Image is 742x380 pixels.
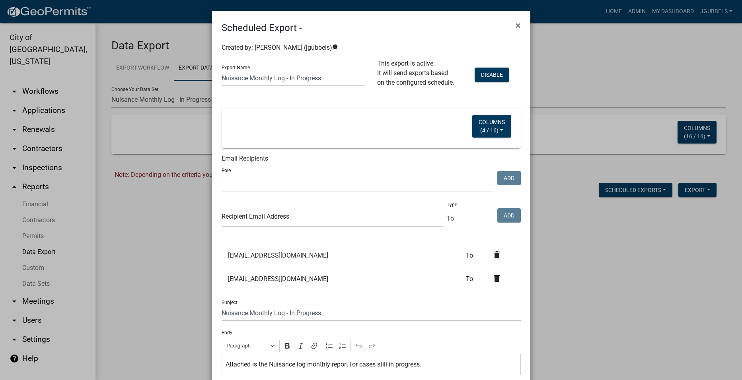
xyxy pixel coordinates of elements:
div: This export is active. It will send exports based on the configured schedule. [371,59,475,93]
span: [EMAIL_ADDRESS][DOMAIN_NAME] [228,276,328,282]
button: Close [509,14,527,37]
span: [EMAIL_ADDRESS][DOMAIN_NAME] [228,252,328,259]
span: Paragraph [226,341,268,351]
h4: Scheduled Export - [222,21,302,35]
span: To [466,276,479,282]
div: Editor toolbar [222,338,521,353]
div: Editor editing area: main. Press Alt+0 for help. [222,354,521,376]
p: Created by: [PERSON_NAME] (jgubbels) [222,43,521,52]
p: Attached is the Nuisance log monthly report for cases still in progress. [226,360,516,369]
button: Disable [475,68,509,82]
button: Add [497,208,521,223]
span: To [466,252,479,259]
label: Type [447,202,457,207]
label: Body [222,330,232,335]
span: 4 / 16 [482,127,497,134]
i: info [332,44,338,50]
span: × [516,20,521,31]
h6: Email Recipients [222,155,521,162]
label: Role [222,168,231,173]
i: delete [492,273,502,283]
button: Add [497,171,521,185]
i: delete [492,250,502,260]
button: Paragraph, Heading [223,340,278,352]
button: Columns(4 / 16) [472,115,511,138]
